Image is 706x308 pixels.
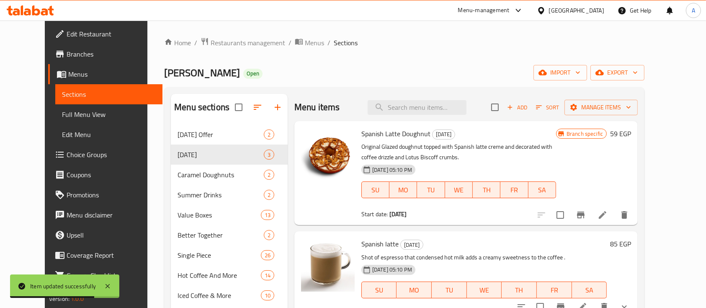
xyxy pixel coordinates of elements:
[264,150,274,160] div: items
[243,69,263,79] div: Open
[610,128,631,140] h6: 59 EGP
[264,230,274,240] div: items
[62,129,156,140] span: Edit Menu
[48,225,163,245] a: Upsell
[171,185,288,205] div: Summer Drinks2
[264,170,274,180] div: items
[178,210,260,220] span: Value Boxes
[571,102,631,113] span: Manage items
[537,282,572,298] button: FR
[504,101,531,114] span: Add item
[389,209,407,220] b: [DATE]
[572,282,607,298] button: SA
[502,282,537,298] button: TH
[401,240,423,250] span: [DATE]
[433,129,455,139] span: [DATE]
[361,238,399,250] span: Spanish latte
[261,251,274,259] span: 26
[368,100,466,115] input: search
[67,190,156,200] span: Promotions
[171,285,288,305] div: Iced Coffee & More10
[610,238,631,250] h6: 85 EGP
[178,230,264,240] span: Better Together
[30,282,96,291] div: Item updated successfully
[55,124,163,145] a: Edit Menu
[540,284,569,296] span: FR
[48,245,163,265] a: Coverage Report
[48,24,163,44] a: Edit Restaurant
[49,293,70,304] span: Version:
[420,184,441,196] span: TU
[261,270,274,280] div: items
[571,205,591,225] button: Branch-specific-item
[264,131,274,139] span: 2
[178,270,260,280] div: Hot Coffee And More
[261,250,274,260] div: items
[295,37,324,48] a: Menus
[48,64,163,84] a: Menus
[194,38,197,48] li: /
[549,6,604,15] div: [GEOGRAPHIC_DATA]
[597,67,638,78] span: export
[171,124,288,145] div: [DATE] Offer2
[171,165,288,185] div: Caramel Doughnuts2
[301,238,355,292] img: Spanish latte
[171,245,288,265] div: Single Piece26
[692,6,695,15] span: A
[614,205,634,225] button: delete
[178,250,260,260] span: Single Piece
[598,210,608,220] a: Edit menu item
[289,38,291,48] li: /
[506,103,528,112] span: Add
[301,128,355,181] img: Spanish Latte Doughnut
[48,145,163,165] a: Choice Groups
[67,49,156,59] span: Branches
[473,181,500,198] button: TH
[178,150,264,160] span: [DATE]
[55,84,163,104] a: Sections
[369,166,415,174] span: [DATE] 05:10 PM
[365,184,386,196] span: SU
[171,205,288,225] div: Value Boxes13
[71,293,84,304] span: 1.0.0
[171,225,288,245] div: Better Together2
[261,272,274,280] span: 14
[201,37,285,48] a: Restaurants management
[531,101,564,114] span: Sort items
[264,129,274,140] div: items
[500,181,528,198] button: FR
[178,129,264,140] span: [DATE] Offer
[67,250,156,260] span: Coverage Report
[67,230,156,240] span: Upsell
[178,150,264,160] div: International Coffee Day
[564,100,638,115] button: Manage items
[448,184,469,196] span: WE
[178,190,264,200] div: Summer Drinks
[67,150,156,160] span: Choice Groups
[563,130,606,138] span: Branch specific
[400,284,428,296] span: MO
[369,266,415,274] span: [DATE] 05:10 PM
[504,101,531,114] button: Add
[261,211,274,219] span: 13
[476,184,497,196] span: TH
[48,165,163,185] a: Coupons
[67,210,156,220] span: Menu disclaimer
[528,181,556,198] button: SA
[67,29,156,39] span: Edit Restaurant
[361,127,430,140] span: Spanish Latte Doughnut
[467,282,502,298] button: WE
[261,292,274,300] span: 10
[393,184,414,196] span: MO
[417,181,445,198] button: TU
[432,282,467,298] button: TU
[62,89,156,99] span: Sections
[551,206,569,224] span: Select to update
[178,129,264,140] div: Wednesday Offer
[178,170,264,180] span: Caramel Doughnuts
[389,181,417,198] button: MO
[540,67,580,78] span: import
[48,205,163,225] a: Menu disclaimer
